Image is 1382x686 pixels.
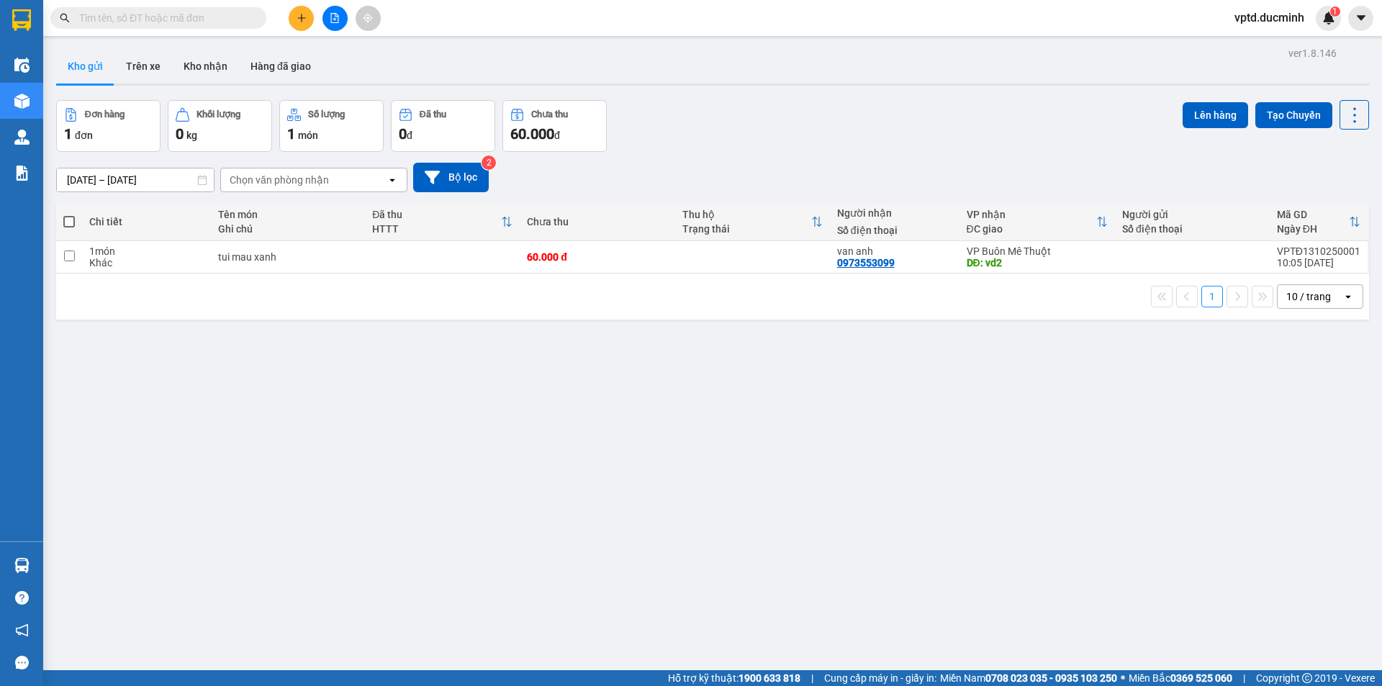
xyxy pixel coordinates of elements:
img: warehouse-icon [14,130,30,145]
div: 10:05 [DATE] [1277,257,1360,268]
img: logo-vxr [12,9,31,31]
button: 1 [1201,286,1223,307]
span: đ [407,130,412,141]
div: Đã thu [372,209,501,220]
strong: 0369 525 060 [1170,672,1232,684]
button: Đã thu0đ [391,100,495,152]
button: Trên xe [114,49,172,84]
div: Số điện thoại [1122,223,1263,235]
button: Lên hàng [1183,102,1248,128]
span: vptd.ducminh [1223,9,1316,27]
div: Tên món [218,209,358,220]
div: Chưa thu [527,216,667,227]
span: search [60,13,70,23]
span: đ [554,130,560,141]
span: caret-down [1355,12,1368,24]
span: file-add [330,13,340,23]
img: warehouse-icon [14,558,30,573]
span: copyright [1302,673,1312,683]
span: 0 [176,125,184,143]
span: Hỗ trợ kỹ thuật: [668,670,800,686]
span: | [1243,670,1245,686]
th: Toggle SortBy [959,203,1115,241]
span: notification [15,623,29,637]
strong: 1900 633 818 [739,672,800,684]
button: Chưa thu60.000đ [502,100,607,152]
input: Tìm tên, số ĐT hoặc mã đơn [79,10,249,26]
div: Số điện thoại [837,225,952,236]
span: plus [297,13,307,23]
button: Kho gửi [56,49,114,84]
svg: open [387,174,398,186]
img: warehouse-icon [14,94,30,109]
span: kg [186,130,197,141]
img: warehouse-icon [14,58,30,73]
div: Người gửi [1122,209,1263,220]
button: aim [356,6,381,31]
div: ĐC giao [967,223,1096,235]
div: 0973553099 [837,257,895,268]
div: Thu hộ [682,209,811,220]
sup: 2 [482,155,496,170]
div: HTTT [372,223,501,235]
span: aim [363,13,373,23]
span: ⚪️ [1121,675,1125,681]
div: Chưa thu [531,109,568,119]
span: Cung cấp máy in - giấy in: [824,670,936,686]
div: Chi tiết [89,216,204,227]
span: | [811,670,813,686]
div: Chọn văn phòng nhận [230,173,329,187]
button: Đơn hàng1đơn [56,100,161,152]
div: Số lượng [308,109,345,119]
span: món [298,130,318,141]
th: Toggle SortBy [675,203,830,241]
div: Đơn hàng [85,109,125,119]
div: Người nhận [837,207,952,219]
div: Mã GD [1277,209,1349,220]
button: Số lượng1món [279,100,384,152]
div: ver 1.8.146 [1288,45,1337,61]
div: Ngày ĐH [1277,223,1349,235]
button: Tạo Chuyến [1255,102,1332,128]
div: 10 / trang [1286,289,1331,304]
button: caret-down [1348,6,1373,31]
button: Bộ lọc [413,163,489,192]
th: Toggle SortBy [365,203,520,241]
div: DĐ: vd2 [967,257,1108,268]
button: Hàng đã giao [239,49,322,84]
div: 1 món [89,245,204,257]
span: 1 [64,125,72,143]
img: icon-new-feature [1322,12,1335,24]
th: Toggle SortBy [1270,203,1368,241]
button: plus [289,6,314,31]
div: Khác [89,257,204,268]
button: Kho nhận [172,49,239,84]
span: 1 [287,125,295,143]
div: 60.000 đ [527,251,667,263]
input: Select a date range. [57,168,214,191]
div: Đã thu [420,109,446,119]
div: tui mau xanh [218,251,358,263]
span: 60.000 [510,125,554,143]
span: đơn [75,130,93,141]
span: 0 [399,125,407,143]
button: Khối lượng0kg [168,100,272,152]
div: VPTĐ1310250001 [1277,245,1360,257]
button: file-add [322,6,348,31]
img: solution-icon [14,166,30,181]
div: Ghi chú [218,223,358,235]
div: VP nhận [967,209,1096,220]
span: Miền Nam [940,670,1117,686]
div: Trạng thái [682,223,811,235]
strong: 0708 023 035 - 0935 103 250 [985,672,1117,684]
div: Khối lượng [197,109,240,119]
span: 1 [1332,6,1337,17]
sup: 1 [1330,6,1340,17]
svg: open [1342,291,1354,302]
span: message [15,656,29,669]
span: Miền Bắc [1129,670,1232,686]
div: van anh [837,245,952,257]
span: question-circle [15,591,29,605]
div: VP Buôn Mê Thuột [967,245,1108,257]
